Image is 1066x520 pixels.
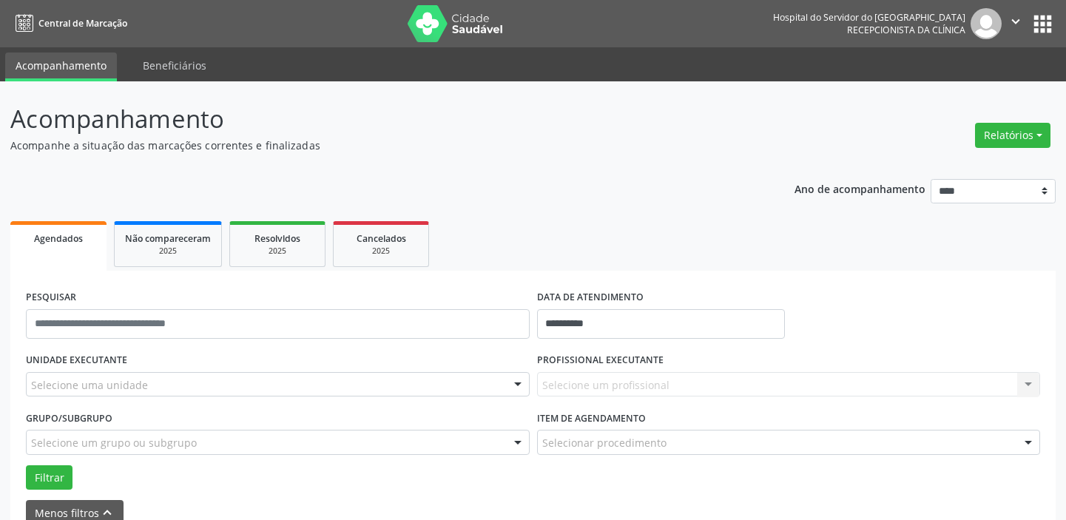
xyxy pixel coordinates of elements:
label: PROFISSIONAL EXECUTANTE [537,349,664,372]
div: 2025 [125,246,211,257]
p: Acompanhamento [10,101,742,138]
div: Hospital do Servidor do [GEOGRAPHIC_DATA] [773,11,965,24]
button: Filtrar [26,465,72,490]
a: Acompanhamento [5,53,117,81]
p: Acompanhe a situação das marcações correntes e finalizadas [10,138,742,153]
label: Grupo/Subgrupo [26,407,112,430]
button: apps [1030,11,1056,37]
span: Selecionar procedimento [542,435,667,450]
div: 2025 [240,246,314,257]
span: Agendados [34,232,83,245]
span: Resolvidos [254,232,300,245]
span: Não compareceram [125,232,211,245]
div: 2025 [344,246,418,257]
a: Central de Marcação [10,11,127,36]
label: DATA DE ATENDIMENTO [537,286,644,309]
span: Selecione uma unidade [31,377,148,393]
span: Recepcionista da clínica [847,24,965,36]
span: Selecione um grupo ou subgrupo [31,435,197,450]
label: PESQUISAR [26,286,76,309]
span: Central de Marcação [38,17,127,30]
label: UNIDADE EXECUTANTE [26,349,127,372]
img: img [971,8,1002,39]
span: Cancelados [357,232,406,245]
label: Item de agendamento [537,407,646,430]
p: Ano de acompanhamento [795,179,925,197]
a: Beneficiários [132,53,217,78]
button: Relatórios [975,123,1050,148]
i:  [1008,13,1024,30]
button:  [1002,8,1030,39]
